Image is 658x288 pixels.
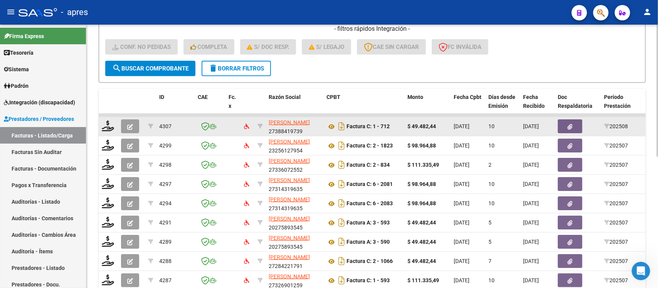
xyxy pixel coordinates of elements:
button: S/ legajo [302,39,351,55]
datatable-header-cell: Doc Respaldatoria [555,89,601,123]
datatable-header-cell: Días desde Emisión [485,89,520,123]
strong: $ 111.335,49 [407,277,439,283]
span: S/ Doc Resp. [247,44,289,50]
span: [DATE] [523,258,539,264]
span: Monto [407,94,423,100]
i: Descargar documento [337,139,347,152]
span: 4291 [159,219,172,226]
i: Descargar documento [337,255,347,267]
strong: $ 49.482,44 [407,239,436,245]
span: 4294 [159,200,172,206]
span: 202507 [604,258,628,264]
span: [PERSON_NAME] [269,158,310,164]
div: 27284221791 [269,253,320,269]
datatable-header-cell: CPBT [323,89,404,123]
mat-icon: menu [6,7,15,17]
strong: $ 98.964,88 [407,142,436,149]
span: Doc Respaldatoria [558,94,592,109]
button: Completa [183,39,234,55]
span: Sistema [4,65,29,74]
span: Borrar Filtros [209,65,264,72]
strong: Factura A: 3 - 593 [347,220,390,226]
span: [DATE] [523,200,539,206]
i: Descargar documento [337,236,347,248]
span: Completa [190,44,227,50]
h4: - filtros rápidos Integración - [105,25,639,33]
span: [DATE] [454,123,470,129]
strong: $ 49.482,44 [407,258,436,264]
span: 202507 [604,277,628,283]
datatable-header-cell: Fecha Cpbt [451,89,485,123]
span: [PERSON_NAME] [269,196,310,203]
div: 23256127954 [269,137,320,154]
datatable-header-cell: ID [156,89,195,123]
span: 4298 [159,162,172,168]
span: 4289 [159,239,172,245]
span: Conf. no pedidas [112,44,171,50]
strong: $ 98.964,88 [407,200,436,206]
strong: Factura C: 1 - 593 [347,278,390,284]
span: CAE SIN CARGAR [364,44,419,50]
span: [DATE] [454,219,470,226]
span: Buscar Comprobante [112,65,188,72]
span: [DATE] [523,219,539,226]
button: Borrar Filtros [202,61,271,76]
i: Descargar documento [337,178,347,190]
span: 10 [488,181,495,187]
i: Descargar documento [337,159,347,171]
span: 2 [488,162,491,168]
button: S/ Doc Resp. [240,39,296,55]
span: FC Inválida [439,44,481,50]
span: [DATE] [523,123,539,129]
mat-icon: search [112,64,121,73]
strong: Factura C: 6 - 2083 [347,201,393,207]
span: [PERSON_NAME] [269,139,310,145]
span: Padrón [4,82,29,90]
iframe: Intercom live chat [632,262,650,280]
span: 4297 [159,181,172,187]
mat-icon: delete [209,64,218,73]
strong: $ 49.482,44 [407,123,436,129]
button: FC Inválida [432,39,488,55]
strong: Factura A: 3 - 590 [347,239,390,245]
datatable-header-cell: Monto [404,89,451,123]
div: 27388419739 [269,118,320,134]
div: 27314319635 [269,195,320,211]
strong: Factura C: 2 - 1066 [347,258,393,265]
span: Fc. x [229,94,236,109]
div: 27314319635 [269,176,320,192]
span: 4288 [159,258,172,264]
span: [DATE] [523,277,539,283]
div: 27336072552 [269,157,320,173]
div: 20275893545 [269,214,320,231]
button: CAE SIN CARGAR [357,39,426,55]
span: 202507 [604,181,628,187]
span: Fecha Recibido [523,94,545,109]
span: ID [159,94,164,100]
datatable-header-cell: Período Prestación [601,89,643,123]
span: [DATE] [523,142,539,149]
mat-icon: person [643,7,652,17]
span: [DATE] [454,239,470,245]
span: [DATE] [523,239,539,245]
span: Integración (discapacidad) [4,98,75,107]
span: Días desde Emisión [488,94,515,109]
strong: $ 111.335,49 [407,162,439,168]
strong: Factura C: 6 - 2081 [347,181,393,188]
span: [PERSON_NAME] [269,254,310,260]
span: Tesorería [4,49,34,57]
span: 4287 [159,277,172,283]
span: S/ legajo [309,44,344,50]
span: Período Prestación [604,94,631,109]
span: [PERSON_NAME] [269,273,310,280]
strong: Factura C: 2 - 834 [347,162,390,168]
div: 20275893545 [269,234,320,250]
span: [DATE] [454,200,470,206]
button: Buscar Comprobante [105,61,195,76]
span: 5 [488,239,491,245]
span: [DATE] [454,162,470,168]
span: [DATE] [523,181,539,187]
span: [PERSON_NAME] [269,177,310,183]
span: [DATE] [454,142,470,149]
span: 10 [488,277,495,283]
